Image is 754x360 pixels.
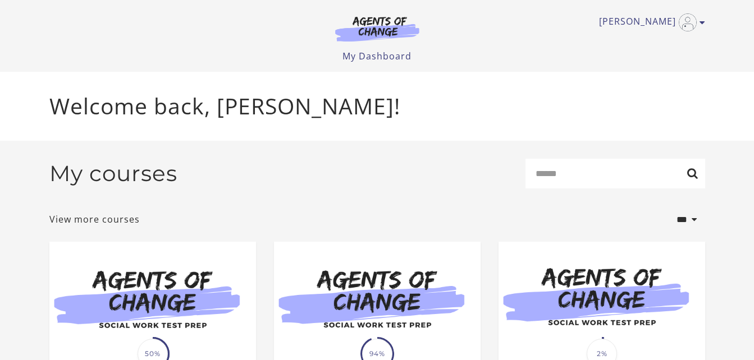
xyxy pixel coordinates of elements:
a: My Dashboard [342,50,412,62]
img: Agents of Change Logo [323,16,431,41]
a: Toggle menu [599,13,700,31]
a: View more courses [49,213,140,226]
p: Welcome back, [PERSON_NAME]! [49,90,705,123]
h2: My courses [49,160,177,187]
